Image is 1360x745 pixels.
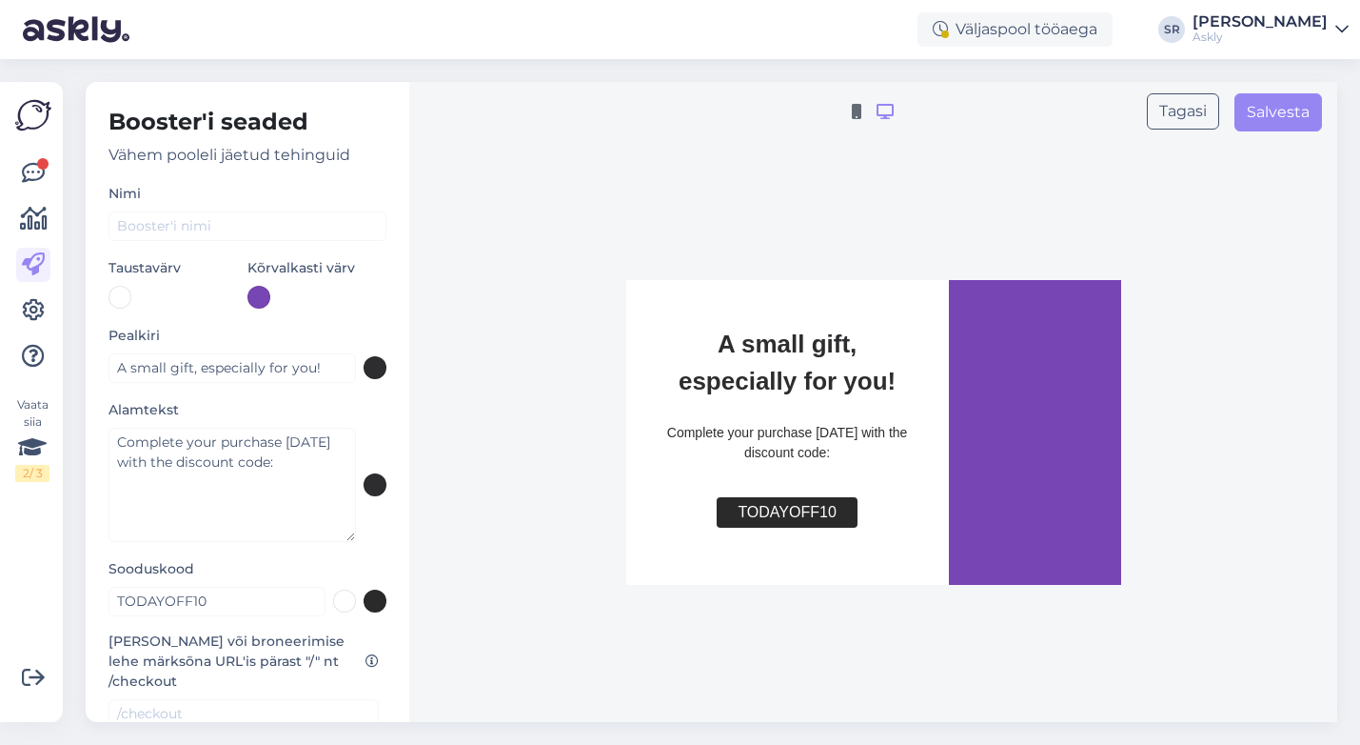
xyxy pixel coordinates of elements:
[717,497,857,528] div: TODAYOFF10
[15,465,49,482] div: 2 / 3
[1234,93,1322,131] button: Salvesta
[15,97,51,133] img: Askly Logo
[1158,16,1185,43] div: SR
[108,559,202,579] label: Sooduskood
[108,400,187,420] label: Alamtekst
[917,12,1113,47] div: Väljaspool tööaega
[1192,14,1349,45] a: [PERSON_NAME]Askly
[108,353,356,383] input: Title
[108,211,386,241] input: Booster'i nimi
[108,587,325,616] input: Discount code
[659,326,917,400] div: A small gift, especially for you!
[1192,14,1328,30] div: [PERSON_NAME]
[108,632,386,692] label: [PERSON_NAME] või broneerimise lehe märksõna URL'is pärast "/" nt /checkout
[1192,30,1328,45] div: Askly
[1147,93,1219,130] button: Tagasi
[108,326,168,346] label: Pealkiri
[108,258,188,278] label: Taustavärv
[108,109,386,136] h4: Booster'i seaded
[108,428,356,542] textarea: Complete your purchase [DATE] with the discount code:
[108,184,148,204] label: Nimi
[108,144,386,167] div: Vähem pooleli jäetud tehinguid
[659,423,917,463] div: Complete your purchase [DATE] with the discount code:
[1147,93,1219,131] a: Tagasi
[247,258,363,278] label: Kõrvalkasti värv
[15,396,49,482] div: Vaata siia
